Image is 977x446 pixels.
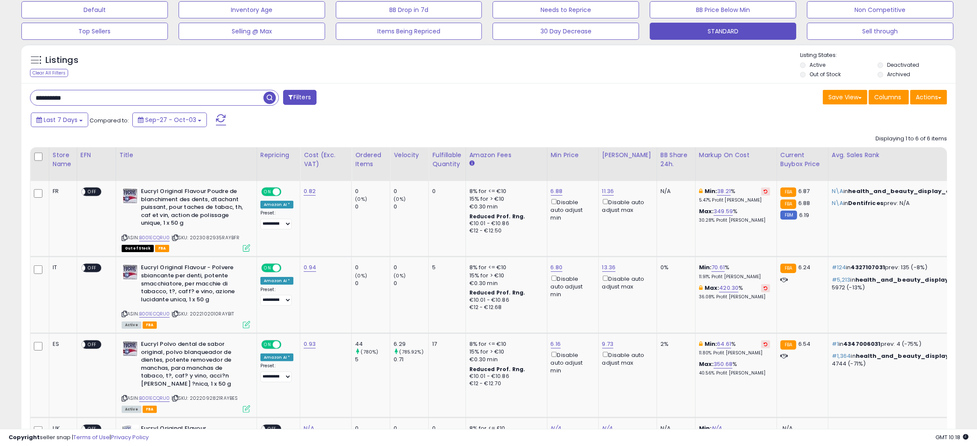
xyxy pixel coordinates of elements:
[780,187,796,197] small: FBA
[145,116,196,124] span: Sep-27 - Oct-03
[469,366,526,373] b: Reduced Prof. Rng.
[780,264,796,273] small: FBA
[141,264,245,306] b: Eucryl Original Flavour - Polvere sbiancante per denti, potente smacchiatore, per macchie di taba...
[21,23,168,40] button: Top Sellers
[848,199,884,207] span: Dentifrices
[874,93,901,101] span: Columns
[551,151,595,160] div: Min Price
[85,265,99,272] span: OFF
[122,340,139,357] img: 419yQmr3U0L._SL40_.jpg
[394,151,425,160] div: Velocity
[122,264,250,327] div: ASIN:
[875,135,947,143] div: Displaying 1 to 6 of 6 items
[798,263,811,271] span: 6.24
[432,187,459,195] div: 0
[85,341,99,348] span: OFF
[780,211,797,220] small: FBM
[260,354,294,361] div: Amazon AI *
[832,187,843,195] span: N\A
[602,187,614,196] a: 11.36
[53,264,70,271] div: IT
[469,187,541,195] div: 8% for <= €10
[53,340,70,348] div: ES
[695,147,777,181] th: The percentage added to the cost of goods (COGS) that forms the calculator for Min & Max prices.
[699,340,770,356] div: %
[602,350,650,367] div: Disable auto adjust max
[469,289,526,296] b: Reduced Prof. Rng.
[469,304,541,311] div: €12 - €12.68
[469,340,541,348] div: 8% for <= €10
[699,263,712,271] b: Min:
[660,187,689,195] div: N/A
[493,1,639,18] button: Needs to Reprice
[469,203,541,211] div: €0.30 min
[780,199,796,209] small: FBA
[469,297,541,304] div: €10.01 - €10.86
[823,90,867,104] button: Save View
[355,340,390,348] div: 44
[717,340,731,348] a: 64.61
[400,348,424,355] small: (785.92%)
[262,341,273,348] span: ON
[843,340,881,348] span: 4347006031
[780,340,796,350] small: FBA
[141,340,245,390] b: Eucryl Polvo dental de sabor original, polvo blanqueador de dientes, potente removedor de manchas...
[432,264,459,271] div: 5
[602,263,616,272] a: 13.36
[143,321,157,329] span: FBA
[810,71,841,78] label: Out of Stock
[714,360,732,369] a: 350.68
[171,234,240,241] span: | SKU: 2023082935RAYBFR
[304,151,348,169] div: Cost (Exc. VAT)
[602,340,614,348] a: 9.73
[21,1,168,18] button: Default
[122,264,139,281] img: 419yQmr3U0L._SL40_.jpg
[260,210,294,229] div: Preset:
[260,151,297,160] div: Repricing
[355,187,390,195] div: 0
[832,352,851,360] span: #1,364
[705,284,720,292] b: Max:
[139,310,170,318] a: B001ECQRU0
[394,356,428,363] div: 0.71
[551,350,592,375] div: Disable auto adjust min
[699,294,770,300] p: 36.08% Profit [PERSON_NAME]
[699,360,714,368] b: Max:
[171,395,238,401] span: | SKU: 2022092821RAYBES
[394,196,406,202] small: (0%)
[660,264,689,271] div: 0%
[44,116,78,124] span: Last 7 Days
[394,264,428,271] div: 0
[714,207,733,216] a: 349.59
[9,434,149,442] div: seller snap | |
[122,340,250,412] div: ASIN:
[493,23,639,40] button: 30 Day Decrease
[355,196,367,202] small: (0%)
[111,433,149,441] a: Privacy Policy
[122,321,141,329] span: All listings currently available for purchase on Amazon
[887,71,910,78] label: Archived
[262,188,273,196] span: ON
[469,272,541,279] div: 15% for > €10
[394,187,428,195] div: 0
[551,197,592,222] div: Disable auto adjust min
[807,1,953,18] button: Non Competitive
[705,340,717,348] b: Min:
[361,348,379,355] small: (780%)
[851,263,885,271] span: 4327107031
[90,116,129,125] span: Compared to:
[304,263,316,272] a: 0.94
[780,151,825,169] div: Current Buybox Price
[120,151,253,160] div: Title
[650,1,796,18] button: BB Price Below Min
[143,406,157,413] span: FBA
[832,263,846,271] span: #124
[699,370,770,376] p: 40.56% Profit [PERSON_NAME]
[832,340,839,348] span: #1
[260,277,294,285] div: Amazon AI *
[800,51,956,59] p: Listing States:
[469,227,541,235] div: €12 - €12.50
[469,279,541,287] div: €0.30 min
[650,23,796,40] button: STANDARD
[432,151,462,169] div: Fulfillable Quantity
